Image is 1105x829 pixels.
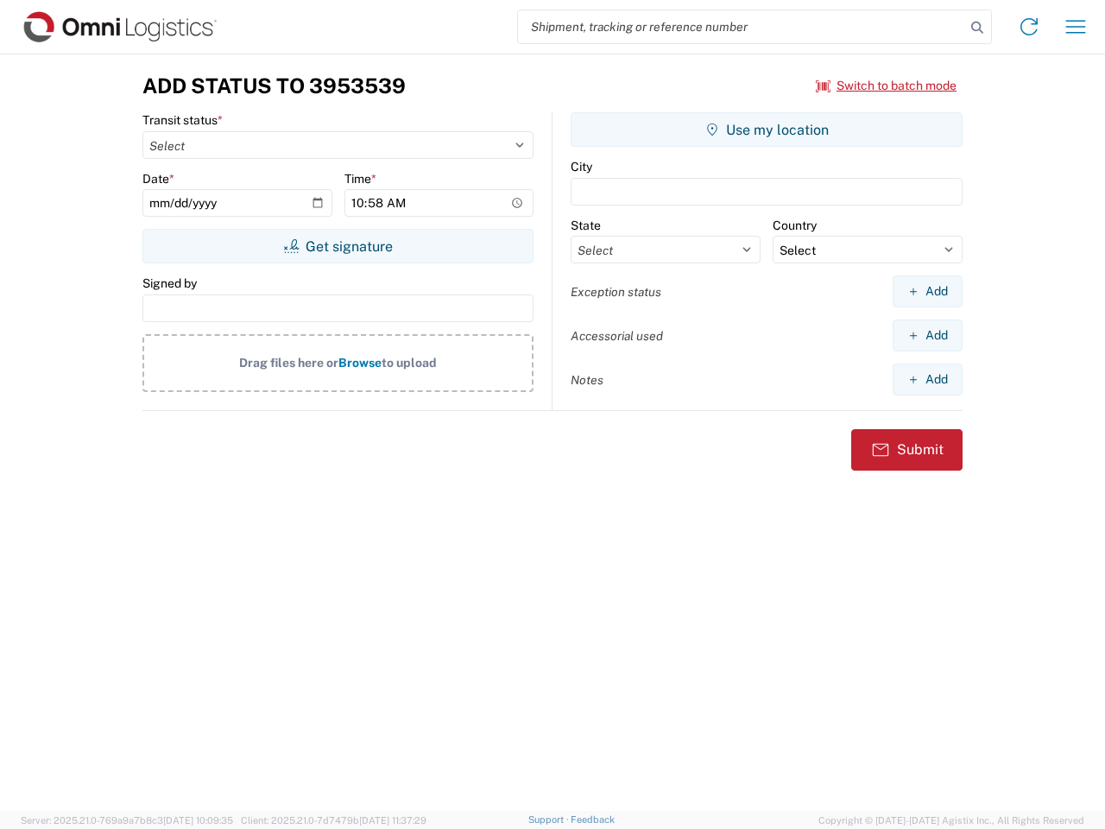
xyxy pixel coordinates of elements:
[893,364,963,396] button: Add
[142,171,174,187] label: Date
[571,328,663,344] label: Accessorial used
[142,112,223,128] label: Transit status
[893,275,963,307] button: Add
[142,229,534,263] button: Get signature
[818,813,1084,828] span: Copyright © [DATE]-[DATE] Agistix Inc., All Rights Reserved
[571,159,592,174] label: City
[142,275,197,291] label: Signed by
[21,815,233,826] span: Server: 2025.21.0-769a9a7b8c3
[518,10,965,43] input: Shipment, tracking or reference number
[239,356,338,370] span: Drag files here or
[338,356,382,370] span: Browse
[528,814,571,825] a: Support
[571,814,615,825] a: Feedback
[344,171,376,187] label: Time
[893,320,963,351] button: Add
[359,815,426,826] span: [DATE] 11:37:29
[571,218,601,233] label: State
[142,73,406,98] h3: Add Status to 3953539
[571,284,661,300] label: Exception status
[571,372,603,388] label: Notes
[241,815,426,826] span: Client: 2025.21.0-7d7479b
[163,815,233,826] span: [DATE] 10:09:35
[851,429,963,471] button: Submit
[816,72,957,100] button: Switch to batch mode
[382,356,437,370] span: to upload
[773,218,817,233] label: Country
[571,112,963,147] button: Use my location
